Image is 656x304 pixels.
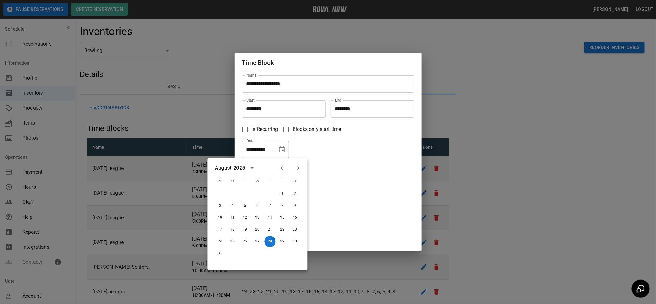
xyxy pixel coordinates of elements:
button: Aug 10, 2025 [215,212,226,223]
span: F [277,175,288,188]
label: End [335,97,342,103]
button: Aug 14, 2025 [265,212,276,223]
h2: Time Block [235,53,422,73]
button: Aug 27, 2025 [252,236,263,247]
span: S [215,175,226,188]
div: August [215,164,232,172]
button: Aug 8, 2025 [277,200,288,212]
input: Choose time, selected time is 10:00 AM [242,100,321,118]
button: Aug 15, 2025 [277,212,288,223]
button: Aug 1, 2025 [277,188,288,200]
button: Aug 30, 2025 [289,236,301,247]
button: Aug 23, 2025 [289,224,301,235]
button: Aug 12, 2025 [240,212,251,223]
button: Aug 21, 2025 [265,224,276,235]
span: T [265,175,276,188]
button: Next month [293,163,304,173]
button: Aug 31, 2025 [215,248,226,259]
button: Aug 2, 2025 [289,188,301,200]
button: Aug 18, 2025 [227,224,238,235]
button: Aug 17, 2025 [215,224,226,235]
button: Aug 3, 2025 [215,200,226,212]
button: Aug 29, 2025 [277,236,288,247]
span: S [289,175,301,188]
button: Aug 26, 2025 [240,236,251,247]
span: Is Recurring [252,126,278,133]
span: T [240,175,251,188]
button: Previous month [277,163,288,173]
span: Blocks only start time [293,126,341,133]
button: Aug 28, 2025 [265,236,276,247]
button: Aug 11, 2025 [227,212,238,223]
button: Aug 22, 2025 [277,224,288,235]
label: Start [246,97,255,103]
input: Choose time, selected time is 11:45 AM [331,100,410,118]
button: Aug 5, 2025 [240,200,251,212]
div: 2025 [233,164,245,172]
button: Choose date, selected date is Aug 28, 2025 [276,143,288,156]
span: W [252,175,263,188]
button: Aug 19, 2025 [240,224,251,235]
button: Aug 20, 2025 [252,224,263,235]
button: Aug 16, 2025 [289,212,301,223]
button: Aug 4, 2025 [227,200,238,212]
button: calendar view is open, switch to year view [247,163,257,173]
span: M [227,175,238,188]
button: Aug 13, 2025 [252,212,263,223]
button: Aug 25, 2025 [227,236,238,247]
button: Aug 6, 2025 [252,200,263,212]
button: Aug 9, 2025 [289,200,301,212]
button: Aug 7, 2025 [265,200,276,212]
button: Aug 24, 2025 [215,236,226,247]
